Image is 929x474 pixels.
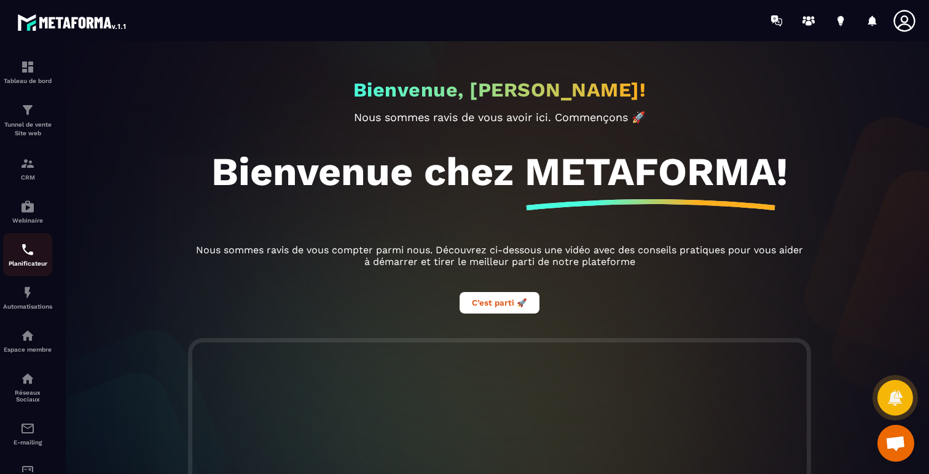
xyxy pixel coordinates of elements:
p: Tunnel de vente Site web [3,120,52,138]
h1: Bienvenue chez METAFORMA! [211,148,788,195]
p: Webinaire [3,217,52,224]
a: social-networksocial-networkRéseaux Sociaux [3,362,52,412]
img: automations [20,328,35,343]
div: Ouvrir le chat [877,425,914,462]
p: CRM [3,174,52,181]
a: automationsautomationsAutomatisations [3,276,52,319]
p: Tableau de bord [3,77,52,84]
a: emailemailE-mailing [3,412,52,455]
a: formationformationTunnel de vente Site web [3,93,52,147]
a: schedulerschedulerPlanificateur [3,233,52,276]
p: Espace membre [3,346,52,353]
a: formationformationTableau de bord [3,50,52,93]
img: social-network [20,371,35,386]
img: logo [17,11,128,33]
a: automationsautomationsEspace membre [3,319,52,362]
p: E-mailing [3,439,52,446]
p: Réseaux Sociaux [3,389,52,403]
img: scheduler [20,242,35,257]
p: Planificateur [3,260,52,267]
p: Automatisations [3,303,52,310]
img: automations [20,199,35,214]
img: automations [20,285,35,300]
a: C’est parti 🚀 [460,296,539,308]
img: formation [20,156,35,171]
button: C’est parti 🚀 [460,292,539,314]
h2: Bienvenue, [PERSON_NAME]! [353,78,646,101]
p: Nous sommes ravis de vous avoir ici. Commençons 🚀 [192,111,807,124]
img: formation [20,103,35,117]
a: formationformationCRM [3,147,52,190]
img: email [20,421,35,436]
p: Nous sommes ravis de vous compter parmi nous. Découvrez ci-dessous une vidéo avec des conseils pr... [192,244,807,267]
img: formation [20,60,35,74]
a: automationsautomationsWebinaire [3,190,52,233]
